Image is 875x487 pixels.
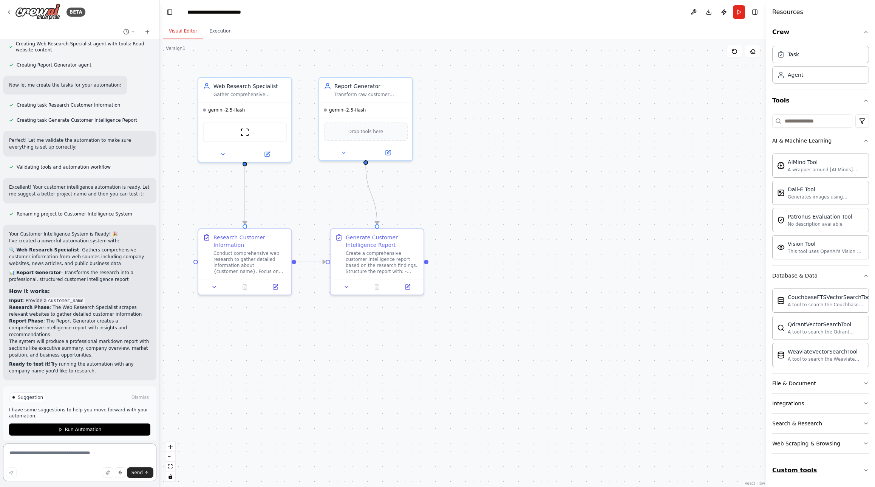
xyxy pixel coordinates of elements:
button: Visual Editor [163,23,203,39]
span: Creating task Generate Customer Intelligence Report [17,117,137,123]
button: Switch to previous chat [120,27,138,36]
h2: Your Customer Intelligence System is Ready! 🎉 [9,231,150,237]
div: Web Research Specialist [213,82,287,90]
div: This tool uses OpenAI's Vision API to describe the contents of an image. [788,248,864,254]
div: Research Customer InformationConduct comprehensive web research to gather detailed information ab... [198,228,292,295]
p: - Transforms the research into a professional, structured customer intelligence report [9,269,150,283]
button: Send [127,467,153,478]
button: File & Document [772,374,869,393]
div: No description available [788,221,852,227]
div: Transform raw customer research data into a well-structured, professional customer intelligence r... [334,92,408,98]
button: Start a new chat [141,27,153,36]
div: Database & Data [772,285,869,373]
button: Open in side panel [366,148,409,157]
button: zoom in [165,442,175,452]
g: Edge from 23168f5b-9729-4e43-ac4d-3a29ca4e26e5 to 141283a4-185f-4092-b5d8-154a91f59be5 [362,165,381,224]
p: I have some suggestions to help you move forward with your automation. [9,407,150,419]
li: : Provide a [9,297,150,304]
div: QdrantVectorSearchTool [788,321,864,328]
p: Perfect! Let me validate the automation to make sure everything is set up correctly: [9,137,150,150]
div: AI & Machine Learning [772,150,869,265]
div: Crew [772,43,869,90]
div: A tool to search the Couchbase database for relevant information on internal documents. [788,302,872,308]
span: Creating Report Generator agent [17,62,91,68]
h3: How it works: [9,287,150,295]
button: Database & Data [772,266,869,285]
img: Logo [15,3,60,20]
p: Try running the automation with any company name you'd like to research. [9,361,150,374]
p: I've created a powerful automation system with: [9,237,150,244]
span: Send [131,470,143,476]
div: React Flow controls [165,442,175,481]
button: Hide right sidebar [750,7,760,17]
button: Open in side panel [262,282,288,292]
button: No output available [229,282,261,292]
button: Execution [203,23,238,39]
div: Report Generator [334,82,408,90]
div: Generates images using OpenAI's Dall-E model. [788,194,864,200]
button: No output available [361,282,393,292]
li: : The Web Research Specialist scrapes relevant websites to gather detailed customer information [9,304,150,318]
div: Search & Research [772,420,822,427]
strong: Ready to test it! [9,361,51,367]
img: CouchbaseFTSVectorSearchTool [777,297,785,304]
button: Open in side panel [246,150,288,159]
div: Create a comprehensive customer intelligence report based on the research findings. Structure the... [346,250,419,275]
span: Creating Web Research Specialist agent with tools: Read website content [16,41,150,53]
div: Conduct comprehensive web research to gather detailed information about {customer_name}. Focus on... [213,250,287,275]
div: Vision Tool [788,240,864,248]
p: The system will produce a professional markdown report with sections like executive summary, comp... [9,338,150,358]
button: Upload files [103,467,113,478]
p: Excellent! Your customer intelligence automation is ready. Let me suggest a better project name a... [9,184,150,197]
strong: Report Phase [9,318,43,324]
button: Open in side panel [394,282,420,292]
g: Edge from 9938f250-2888-4f0e-81b0-cc047650f117 to 9287fe34-6171-4dc2-9de7-bf0d0802175e [241,166,249,224]
div: Tools [772,111,869,460]
button: fit view [165,462,175,471]
a: React Flow attribution [745,481,765,485]
img: ScrapeWebsiteTool [240,128,249,137]
span: gemini-2.5-flash [329,107,366,113]
span: Renaming project to Customer Intelligence System [17,211,132,217]
div: Database & Data [772,272,818,279]
div: AI & Machine Learning [772,137,832,144]
button: Web Scraping & Browsing [772,434,869,453]
p: Now let me create the tasks for your automation: [9,82,121,88]
div: Agent [788,71,803,79]
button: Integrations [772,394,869,413]
nav: breadcrumb [187,8,262,16]
h4: Resources [772,8,803,17]
strong: Research Phase [9,305,49,310]
span: gemini-2.5-flash [208,107,245,113]
button: Hide left sidebar [164,7,175,17]
button: Improve this prompt [6,467,17,478]
div: A wrapper around [AI-Minds]([URL][DOMAIN_NAME]). Useful for when you need answers to questions fr... [788,167,864,173]
span: Drop tools here [348,128,383,135]
p: - Gathers comprehensive customer information from web sources including company websites, news ar... [9,247,150,267]
div: Web Scraping & Browsing [772,440,840,447]
code: customer_name [46,298,85,304]
button: Run Automation [9,423,150,436]
button: zoom out [165,452,175,462]
img: DallETool [777,189,785,197]
img: QdrantVectorSearchTool [777,324,785,332]
button: Click to speak your automation idea [115,467,125,478]
div: A tool to search the Qdrant database for relevant information on internal documents. [788,329,864,335]
img: VisionTool [777,243,785,251]
button: Dismiss [130,394,150,401]
div: CouchbaseFTSVectorSearchTool [788,293,872,301]
div: AIMind Tool [788,158,864,166]
span: Validating tools and automation workflow [17,164,111,170]
button: Search & Research [772,414,869,433]
div: Patronus Evaluation Tool [788,213,852,220]
div: Task [788,51,799,58]
div: Version 1 [166,45,186,51]
div: File & Document [772,380,816,387]
div: BETA [66,8,85,17]
div: Research Customer Information [213,234,287,249]
strong: 📊 Report Generator [9,270,61,275]
div: Gather comprehensive customer information about {customer_name} from various web sources includin... [213,92,287,98]
span: Suggestion [18,394,43,400]
img: PatronusEvalTool [777,216,785,224]
div: Generate Customer Intelligence Report [346,234,419,249]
